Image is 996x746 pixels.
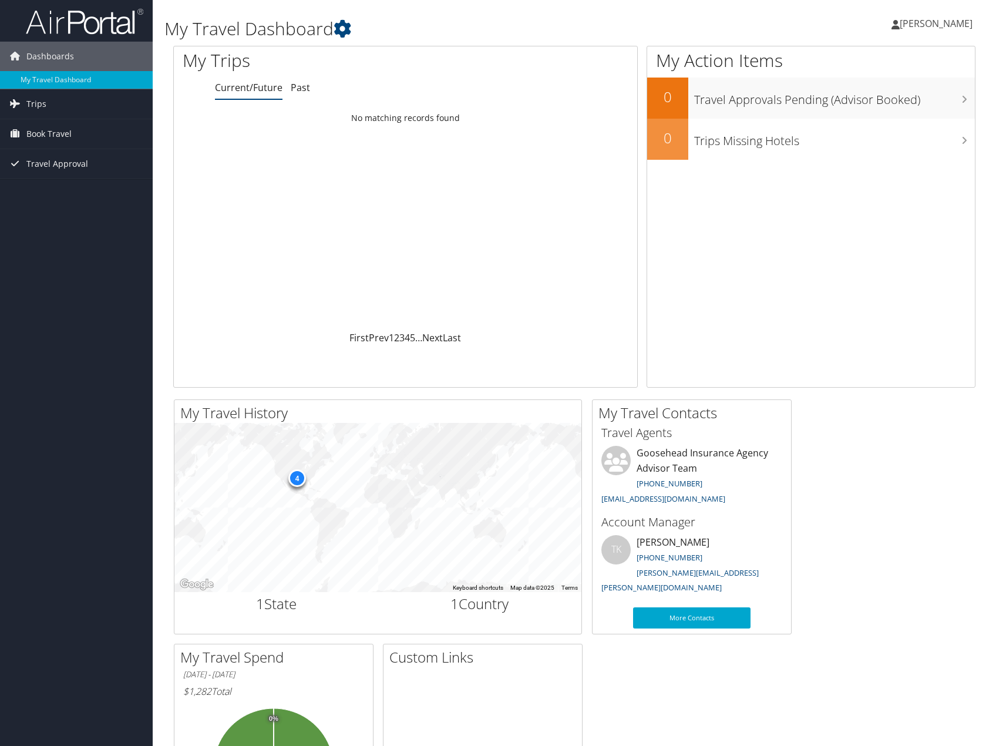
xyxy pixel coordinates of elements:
[183,685,364,698] h6: Total
[26,119,72,149] span: Book Travel
[601,425,782,441] h3: Travel Agents
[177,577,216,592] a: Open this area in Google Maps (opens a new window)
[561,584,578,591] a: Terms (opens in new tab)
[291,81,310,94] a: Past
[595,446,788,509] li: Goosehead Insurance Agency Advisor Team
[601,535,631,564] div: TK
[394,331,399,344] a: 2
[405,331,410,344] a: 4
[601,493,725,504] a: [EMAIL_ADDRESS][DOMAIN_NAME]
[694,86,975,108] h3: Travel Approvals Pending (Advisor Booked)
[453,584,503,592] button: Keyboard shortcuts
[26,89,46,119] span: Trips
[180,647,373,667] h2: My Travel Spend
[637,552,702,563] a: [PHONE_NUMBER]
[183,48,435,73] h1: My Trips
[164,16,711,41] h1: My Travel Dashboard
[900,17,973,30] span: [PERSON_NAME]
[26,149,88,179] span: Travel Approval
[633,607,751,629] a: More Contacts
[422,331,443,344] a: Next
[510,584,554,591] span: Map data ©2025
[637,478,702,489] a: [PHONE_NUMBER]
[269,715,278,723] tspan: 0%
[647,78,975,119] a: 0Travel Approvals Pending (Advisor Booked)
[183,685,211,698] span: $1,282
[389,647,582,667] h2: Custom Links
[183,669,364,680] h6: [DATE] - [DATE]
[26,8,143,35] img: airportal-logo.png
[647,48,975,73] h1: My Action Items
[387,594,573,614] h2: Country
[694,127,975,149] h3: Trips Missing Hotels
[174,107,637,129] td: No matching records found
[595,535,788,598] li: [PERSON_NAME]
[349,331,369,344] a: First
[183,594,369,614] h2: State
[450,594,459,613] span: 1
[410,331,415,344] a: 5
[598,403,791,423] h2: My Travel Contacts
[180,403,581,423] h2: My Travel History
[399,331,405,344] a: 3
[256,594,264,613] span: 1
[601,567,759,593] a: [PERSON_NAME][EMAIL_ADDRESS][PERSON_NAME][DOMAIN_NAME]
[647,119,975,160] a: 0Trips Missing Hotels
[601,514,782,530] h3: Account Manager
[369,331,389,344] a: Prev
[891,6,984,41] a: [PERSON_NAME]
[215,81,282,94] a: Current/Future
[26,42,74,71] span: Dashboards
[177,577,216,592] img: Google
[415,331,422,344] span: …
[647,87,688,107] h2: 0
[647,128,688,148] h2: 0
[389,331,394,344] a: 1
[443,331,461,344] a: Last
[288,469,306,487] div: 4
